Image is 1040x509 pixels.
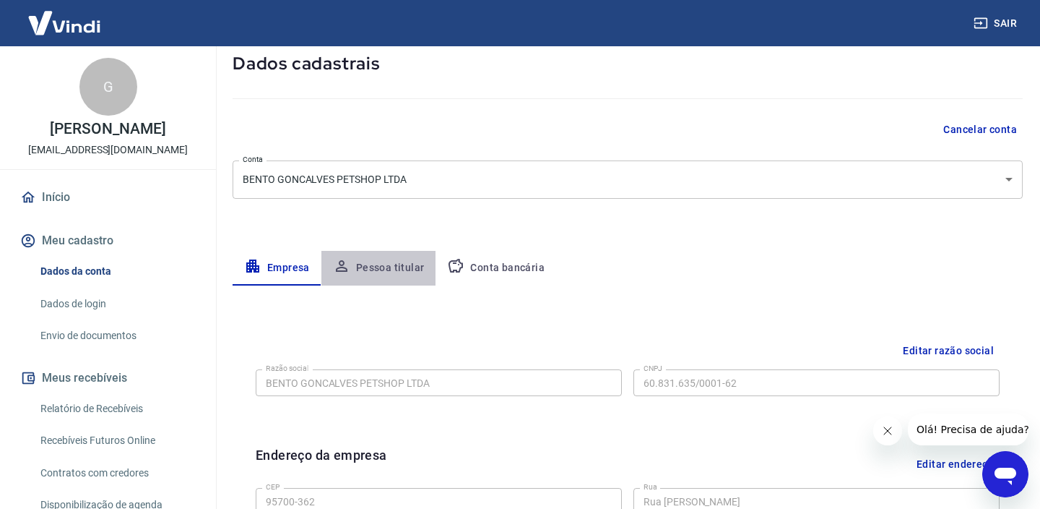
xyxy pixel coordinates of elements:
button: Meus recebíveis [17,362,199,394]
h6: Endereço da empresa [256,445,387,482]
iframe: Fechar mensagem [873,416,902,445]
div: BENTO GONCALVES PETSHOP LTDA [233,161,1023,199]
button: Conta bancária [435,251,556,286]
a: Contratos com credores [35,458,199,488]
div: G [79,58,137,116]
a: Dados da conta [35,257,199,286]
button: Empresa [233,251,321,286]
iframe: Botão para abrir a janela de mensagens [982,451,1028,497]
h5: Dados cadastrais [233,52,1023,75]
iframe: Mensagem da empresa [908,414,1028,445]
button: Editar endereço [911,445,1000,482]
label: Conta [243,154,263,165]
label: CNPJ [643,363,662,374]
label: Razão social [266,363,308,374]
span: Olá! Precisa de ajuda? [9,10,121,22]
p: [PERSON_NAME] [50,121,165,137]
label: CEP [266,482,279,492]
label: Rua [643,482,657,492]
button: Meu cadastro [17,225,199,257]
button: Editar razão social [897,338,1000,364]
button: Pessoa titular [321,251,436,286]
a: Dados de login [35,289,199,319]
a: Início [17,181,199,213]
p: [EMAIL_ADDRESS][DOMAIN_NAME] [28,142,188,158]
a: Envio de documentos [35,321,199,351]
button: Cancelar conta [937,116,1023,143]
a: Relatório de Recebíveis [35,394,199,424]
img: Vindi [17,1,111,45]
a: Recebíveis Futuros Online [35,426,199,455]
button: Sair [971,10,1023,37]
